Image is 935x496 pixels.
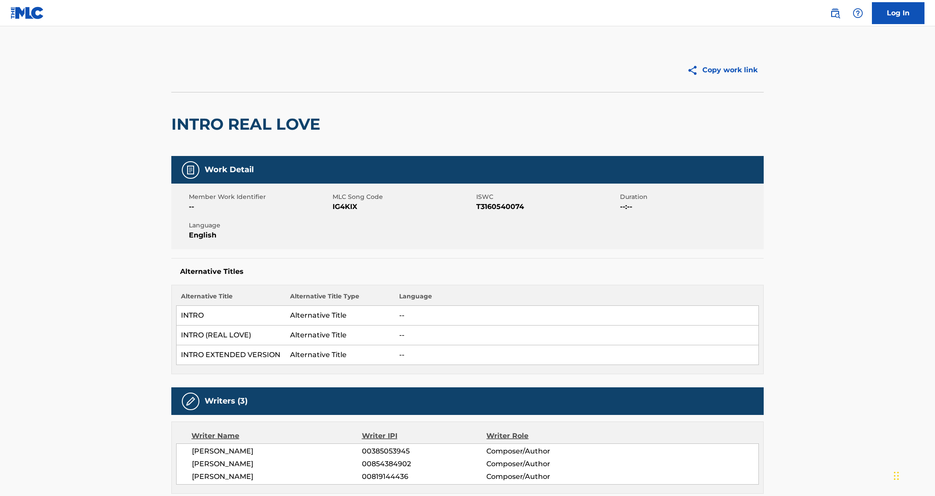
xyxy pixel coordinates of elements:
div: Writer IPI [362,431,487,441]
a: Log In [872,2,924,24]
a: Public Search [826,4,844,22]
span: IG4KIX [333,202,474,212]
td: INTRO EXTENDED VERSION [177,345,286,365]
img: Copy work link [687,65,702,76]
span: 00819144436 [362,471,486,482]
img: Work Detail [185,165,196,175]
div: Writer Name [191,431,362,441]
th: Language [395,292,759,306]
span: --:-- [620,202,761,212]
td: Alternative Title [286,345,395,365]
span: ISWC [476,192,618,202]
th: Alternative Title [177,292,286,306]
span: [PERSON_NAME] [192,446,362,457]
span: 00854384902 [362,459,486,469]
h5: Work Detail [205,165,254,175]
td: Alternative Title [286,306,395,326]
td: -- [395,345,759,365]
div: Drag [894,463,899,489]
span: MLC Song Code [333,192,474,202]
span: English [189,230,330,241]
img: search [830,8,840,18]
span: T3160540074 [476,202,618,212]
span: Member Work Identifier [189,192,330,202]
h2: INTRO REAL LOVE [171,114,325,134]
iframe: Chat Widget [891,454,935,496]
span: Language [189,221,330,230]
td: INTRO [177,306,286,326]
span: -- [189,202,330,212]
h5: Writers (3) [205,396,248,406]
td: -- [395,306,759,326]
span: Composer/Author [486,471,600,482]
div: Help [849,4,867,22]
img: MLC Logo [11,7,44,19]
span: [PERSON_NAME] [192,459,362,469]
span: 00385053945 [362,446,486,457]
td: INTRO (REAL LOVE) [177,326,286,345]
button: Copy work link [681,59,764,81]
span: Duration [620,192,761,202]
span: Composer/Author [486,459,600,469]
th: Alternative Title Type [286,292,395,306]
div: Writer Role [486,431,600,441]
td: -- [395,326,759,345]
span: [PERSON_NAME] [192,471,362,482]
span: Composer/Author [486,446,600,457]
img: Writers [185,396,196,407]
h5: Alternative Titles [180,267,755,276]
td: Alternative Title [286,326,395,345]
img: help [853,8,863,18]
